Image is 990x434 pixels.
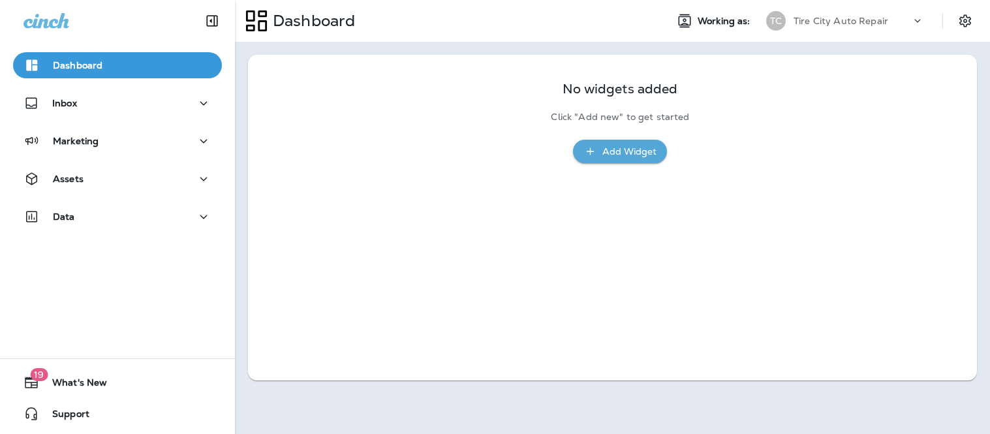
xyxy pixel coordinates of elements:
[13,369,222,395] button: 19What's New
[53,136,99,146] p: Marketing
[53,60,102,70] p: Dashboard
[953,9,977,33] button: Settings
[39,409,89,424] span: Support
[52,98,77,108] p: Inbox
[794,16,888,26] p: Tire City Auto Repair
[13,204,222,230] button: Data
[698,16,753,27] span: Working as:
[13,128,222,154] button: Marketing
[13,401,222,427] button: Support
[53,211,75,222] p: Data
[268,11,355,31] p: Dashboard
[39,377,107,393] span: What's New
[30,368,48,381] span: 19
[13,90,222,116] button: Inbox
[194,8,230,34] button: Collapse Sidebar
[602,144,657,160] div: Add Widget
[573,140,667,164] button: Add Widget
[551,112,689,123] p: Click "Add new" to get started
[563,84,677,95] p: No widgets added
[13,52,222,78] button: Dashboard
[13,166,222,192] button: Assets
[53,174,84,184] p: Assets
[766,11,786,31] div: TC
